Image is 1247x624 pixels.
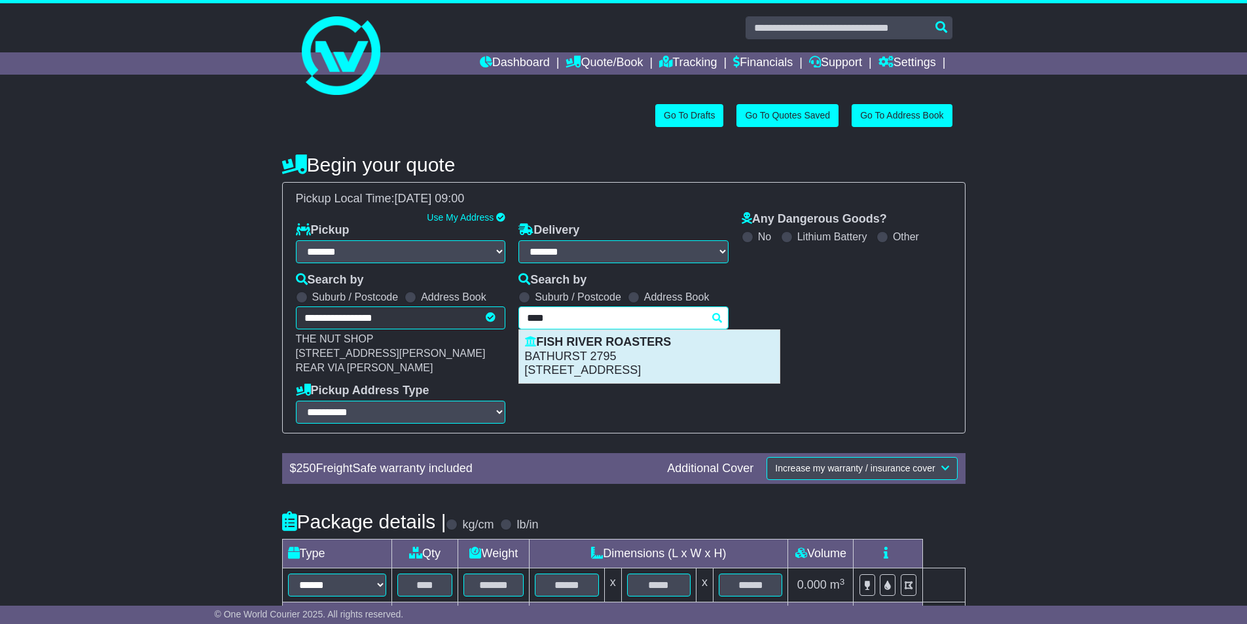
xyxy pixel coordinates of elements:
span: © One World Courier 2025. All rights reserved. [215,609,404,619]
label: Delivery [518,223,579,238]
label: Any Dangerous Goods? [742,212,887,227]
p: BATHURST 2795 [524,350,774,364]
span: 250 [297,462,316,475]
td: Qty [391,540,458,568]
sup: 3 [840,577,845,587]
p: [STREET_ADDRESS] [524,363,774,378]
a: Dashboard [480,52,550,75]
label: Suburb / Postcode [312,291,399,303]
label: No [758,230,771,243]
td: x [604,568,621,602]
span: 0.000 [797,578,827,591]
label: Other [893,230,919,243]
td: Type [282,540,391,568]
label: Search by [518,273,587,287]
span: REAR VIA [PERSON_NAME] [296,362,433,373]
p: FISH RIVER ROASTERS [524,335,774,350]
td: Weight [458,540,530,568]
h4: Begin your quote [282,154,966,175]
span: [DATE] 09:00 [395,192,465,205]
h4: Package details | [282,511,446,532]
span: Increase my warranty / insurance cover [775,463,935,473]
a: Financials [733,52,793,75]
span: [STREET_ADDRESS][PERSON_NAME] [296,348,486,359]
label: kg/cm [462,518,494,532]
td: Dimensions (L x W x H) [530,540,788,568]
label: lb/in [516,518,538,532]
a: Go To Address Book [852,104,952,127]
a: Quote/Book [566,52,643,75]
span: m [830,578,845,591]
div: Additional Cover [660,462,760,476]
button: Increase my warranty / insurance cover [767,457,957,480]
a: Tracking [659,52,717,75]
label: Lithium Battery [797,230,867,243]
a: Use My Address [427,212,494,223]
span: THE NUT SHOP [296,333,374,344]
a: Support [809,52,862,75]
label: Address Book [421,291,486,303]
td: Volume [788,540,854,568]
label: Search by [296,273,364,287]
a: Go To Quotes Saved [736,104,839,127]
a: Settings [878,52,936,75]
div: Pickup Local Time: [289,192,958,206]
label: Pickup [296,223,350,238]
td: x [696,568,714,602]
label: Pickup Address Type [296,384,429,398]
label: Suburb / Postcode [535,291,621,303]
div: $ FreightSafe warranty included [283,462,661,476]
label: Address Book [644,291,710,303]
a: Go To Drafts [655,104,723,127]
